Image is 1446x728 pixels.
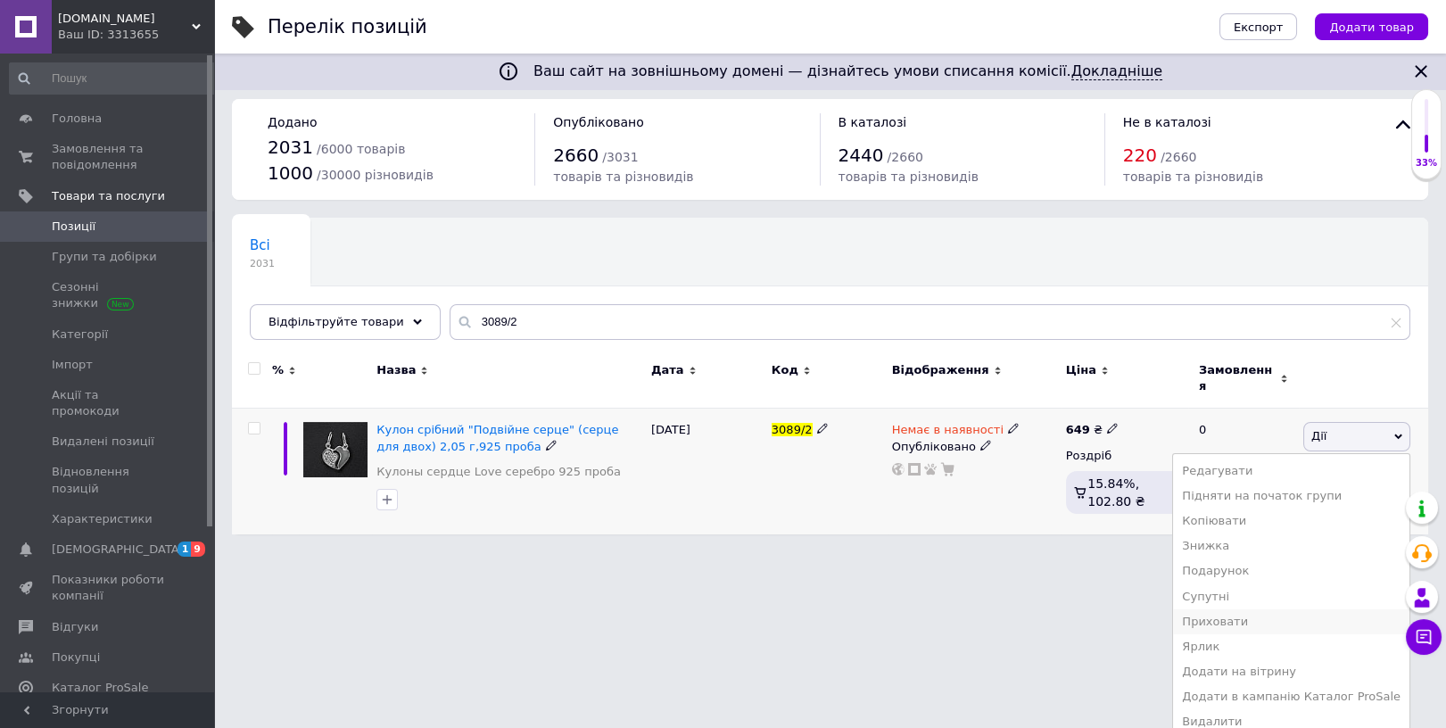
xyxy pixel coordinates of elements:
span: strong.market.in.ua [58,11,192,27]
span: Відновлення позицій [52,464,165,496]
span: 3089/2 [772,423,813,436]
span: Головна [52,111,102,127]
span: Групи та добірки [52,249,157,265]
span: товарів та різновидів [839,170,979,184]
span: Сезонні знижки [52,279,165,311]
span: Додано [268,115,317,129]
span: Категорії [52,327,108,343]
li: Підняти на початок групи [1173,484,1409,509]
button: Чат з покупцем [1406,619,1442,655]
div: [DATE] [647,409,767,534]
a: Кулон срібний "Подвійне серце" (серце для двох) 2,05 г,925 проба [376,423,618,452]
span: Відображення [892,362,989,378]
span: 1 [178,542,192,557]
span: Видалені позиції [52,434,154,450]
span: Акції та промокоди [52,387,165,419]
span: Не в каталозі [1123,115,1211,129]
span: 2660 [553,145,599,166]
img: Кулон серебряный "Двойное сердечко" (сердце для двоих) 2,05 г ,925 проба [303,422,368,476]
span: Ціна [1066,362,1096,378]
span: Всі [250,237,270,253]
span: / 3031 [602,150,638,164]
span: Позиції [52,219,95,235]
span: Опубліковано [553,115,644,129]
input: Пошук [9,62,222,95]
span: Експорт [1234,21,1284,34]
div: 33% [1412,157,1441,170]
span: [DEMOGRAPHIC_DATA] [52,542,184,558]
li: Додати в кампанію Каталог ProSale [1173,684,1409,709]
a: Докладніше [1071,62,1162,80]
span: 1000 [268,162,313,184]
span: Показники роботи компанії [52,572,165,604]
span: / 2660 [1161,150,1196,164]
span: Додати товар [1329,21,1414,34]
span: Відгуки [52,619,98,635]
span: Замовлення [1199,362,1276,394]
span: 9 [191,542,205,557]
li: Подарунок [1173,558,1409,583]
input: Пошук по назві позиції, артикулу і пошуковим запитам [450,304,1410,340]
div: Перелік позицій [268,18,427,37]
span: / 2660 [888,150,923,164]
span: % [272,362,284,378]
div: ₴ [1066,422,1119,438]
div: Роздріб [1066,448,1184,464]
li: Копіювати [1173,509,1409,534]
span: Замовлення та повідомлення [52,141,165,173]
span: 2031 [250,257,275,270]
span: Товари та послуги [52,188,165,204]
span: Ваш сайт на зовнішньому домені — дізнайтесь умови списання комісії. [533,62,1162,80]
span: Назва [376,362,416,378]
span: Характеристики [52,511,153,527]
span: Дії [1311,429,1326,443]
span: 2031 [268,136,313,158]
span: Код [772,362,798,378]
svg: Закрити [1410,61,1432,82]
span: Немає в наявності [892,423,1004,442]
span: / 30000 різновидів [317,168,434,182]
button: Експорт [1219,13,1298,40]
div: 0 [1188,409,1299,534]
span: товарів та різновидів [553,170,693,184]
div: Ваш ID: 3313655 [58,27,214,43]
li: Супутні [1173,584,1409,609]
span: 15.84%, 102.80 ₴ [1087,476,1144,509]
button: Додати товар [1315,13,1428,40]
li: Додати на вітрину [1173,659,1409,684]
li: Редагувати [1173,459,1409,484]
span: В каталозі [839,115,907,129]
span: / 6000 товарів [317,142,405,156]
div: Опубліковано [892,439,1057,455]
span: 2440 [839,145,884,166]
b: 649 [1066,423,1090,436]
a: Кулоны сердце Love серебро 925 проба [376,464,621,480]
span: Покупці [52,649,100,666]
span: Каталог ProSale [52,680,148,696]
span: Відфільтруйте товари [269,315,404,328]
span: Імпорт [52,357,93,373]
span: товарів та різновидів [1123,170,1263,184]
li: Ярлик [1173,634,1409,659]
li: Приховати [1173,609,1409,634]
span: Дата [651,362,684,378]
li: Знижка [1173,534,1409,558]
span: 220 [1123,145,1157,166]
